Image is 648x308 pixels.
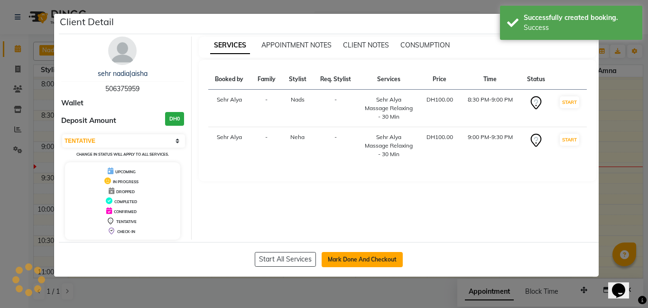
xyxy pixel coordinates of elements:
[108,37,137,65] img: avatar
[210,37,250,54] span: SERVICES
[60,15,114,29] h5: Client Detail
[524,13,635,23] div: Successfully created booking.
[208,127,251,165] td: Sehr Alya
[250,127,282,165] td: -
[608,270,639,299] iframe: chat widget
[524,23,635,33] div: Success
[343,41,389,49] span: CLIENT NOTES
[250,90,282,127] td: -
[255,252,316,267] button: Start All Services
[115,169,136,174] span: UPCOMING
[560,134,579,146] button: START
[261,41,332,49] span: APPOINTMENT NOTES
[313,69,358,90] th: Req. Stylist
[117,229,135,234] span: CHECK-IN
[364,95,413,121] div: Sehr Alya Massage Relaxing - 30 Min
[76,152,169,157] small: Change in status will apply to all services.
[98,69,148,78] a: sehr nadia|aisha
[460,69,520,90] th: Time
[282,69,313,90] th: Stylist
[250,69,282,90] th: Family
[460,90,520,127] td: 8:30 PM-9:00 PM
[313,127,358,165] td: -
[61,115,116,126] span: Deposit Amount
[290,133,305,140] span: Neha
[322,252,403,267] button: Mark Done And Checkout
[460,127,520,165] td: 9:00 PM-9:30 PM
[560,96,579,108] button: START
[114,199,137,204] span: COMPLETED
[291,96,305,103] span: Nads
[116,189,135,194] span: DROPPED
[358,69,419,90] th: Services
[208,69,251,90] th: Booked by
[208,90,251,127] td: Sehr Alya
[61,98,83,109] span: Wallet
[364,133,413,159] div: Sehr Alya Massage Relaxing - 30 Min
[400,41,450,49] span: CONSUMPTION
[419,69,460,90] th: Price
[114,209,137,214] span: CONFIRMED
[165,112,184,126] h3: DH0
[425,95,454,104] div: DH100.00
[313,90,358,127] td: -
[425,133,454,141] div: DH100.00
[113,179,139,184] span: IN PROGRESS
[105,84,139,93] span: 506375959
[520,69,552,90] th: Status
[116,219,137,224] span: TENTATIVE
